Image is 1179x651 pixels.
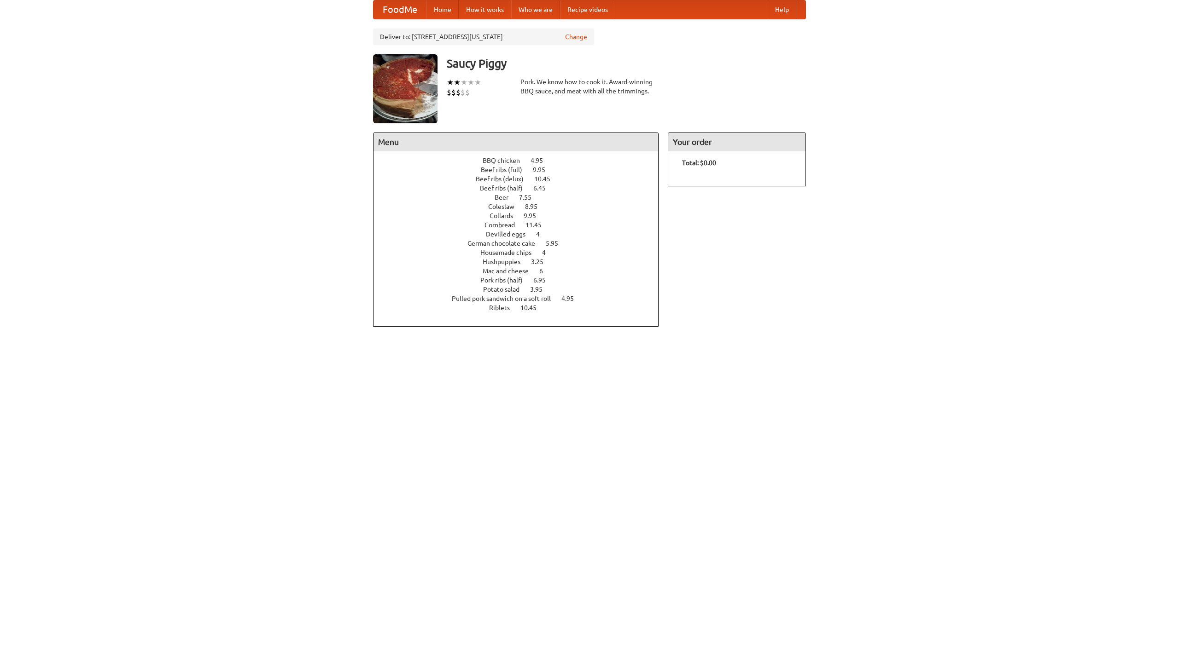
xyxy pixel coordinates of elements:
a: Coleslaw 8.95 [488,203,554,210]
span: Potato salad [483,286,529,293]
span: Coleslaw [488,203,524,210]
li: ★ [447,77,454,87]
a: Recipe videos [560,0,615,19]
span: Beef ribs (half) [480,184,532,192]
span: Beer [495,194,518,201]
span: 11.45 [525,221,551,229]
span: 10.45 [534,175,560,183]
h4: Menu [374,133,658,151]
a: BBQ chicken 4.95 [483,157,560,164]
a: Home [426,0,459,19]
a: Who we are [511,0,560,19]
li: ★ [474,77,481,87]
span: Housemade chips [480,249,541,256]
span: 9.95 [533,166,554,173]
span: BBQ chicken [483,157,529,164]
li: $ [465,87,470,98]
a: Potato salad 3.95 [483,286,560,293]
span: Cornbread [484,221,524,229]
span: 4 [536,230,549,238]
li: $ [451,87,456,98]
a: Mac and cheese 6 [483,267,560,275]
span: 6.95 [533,277,555,284]
span: 9.95 [524,212,545,219]
li: $ [461,87,465,98]
a: Beef ribs (full) 9.95 [481,166,562,173]
a: Beef ribs (delux) 10.45 [476,175,567,183]
span: 7.55 [519,194,541,201]
a: Help [768,0,796,19]
a: Hushpuppies 3.25 [483,258,560,265]
h4: Your order [668,133,805,151]
li: $ [447,87,451,98]
span: Beef ribs (full) [481,166,531,173]
a: Pork ribs (half) 6.95 [480,277,563,284]
span: Riblets [489,304,519,311]
a: Devilled eggs 4 [486,230,557,238]
a: Collards 9.95 [490,212,553,219]
li: $ [456,87,461,98]
a: Housemade chips 4 [480,249,563,256]
a: Pulled pork sandwich on a soft roll 4.95 [452,295,591,302]
a: German chocolate cake 5.95 [467,240,575,247]
li: ★ [467,77,474,87]
span: Beef ribs (delux) [476,175,533,183]
span: Hushpuppies [483,258,530,265]
span: 5.95 [546,240,567,247]
span: 4 [542,249,555,256]
a: Cornbread 11.45 [484,221,559,229]
span: 3.95 [530,286,552,293]
a: Riblets 10.45 [489,304,554,311]
a: FoodMe [374,0,426,19]
h3: Saucy Piggy [447,54,806,73]
div: Pork. We know how to cook it. Award-winning BBQ sauce, and meat with all the trimmings. [520,77,659,96]
a: How it works [459,0,511,19]
a: Change [565,32,587,41]
span: Devilled eggs [486,230,535,238]
a: Beer 7.55 [495,194,549,201]
b: Total: $0.00 [682,159,716,167]
span: Pulled pork sandwich on a soft roll [452,295,560,302]
span: 10.45 [520,304,546,311]
span: Mac and cheese [483,267,538,275]
span: 8.95 [525,203,547,210]
span: 6 [539,267,552,275]
span: Pork ribs (half) [480,277,532,284]
div: Deliver to: [STREET_ADDRESS][US_STATE] [373,29,594,45]
span: 3.25 [531,258,553,265]
span: Collards [490,212,522,219]
li: ★ [454,77,461,87]
a: Beef ribs (half) 6.45 [480,184,563,192]
li: ★ [461,77,467,87]
img: angular.jpg [373,54,438,123]
span: 4.95 [531,157,552,164]
span: German chocolate cake [467,240,544,247]
span: 4.95 [561,295,583,302]
span: 6.45 [533,184,555,192]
